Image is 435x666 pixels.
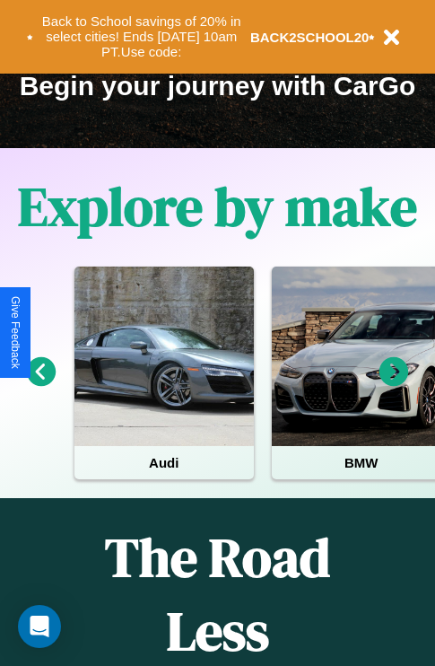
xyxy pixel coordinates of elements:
[18,170,417,243] h1: Explore by make
[9,296,22,369] div: Give Feedback
[74,446,254,479] h4: Audi
[250,30,370,45] b: BACK2SCHOOL20
[33,9,250,65] button: Back to School savings of 20% in select cities! Ends [DATE] 10am PT.Use code:
[18,605,61,648] div: Open Intercom Messenger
